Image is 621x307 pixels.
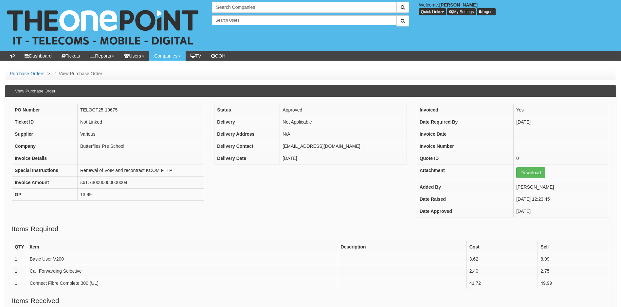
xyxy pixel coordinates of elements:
a: OOH [206,51,230,61]
b: [PERSON_NAME] [439,2,478,8]
input: Search Companies [212,2,396,13]
td: Call Forwarding Selective [27,265,338,277]
td: Renewal of VoIP and recontract KCOM FTTP [78,164,204,177]
td: Basic User V200 [27,253,338,265]
td: [DATE] [514,116,609,128]
th: Date Required By [417,116,513,128]
td: Butterflies Pre School [78,140,204,152]
td: [DATE] [514,205,609,217]
td: 49.99 [538,277,609,289]
td: 1 [12,253,27,265]
td: 8.99 [538,253,609,265]
td: 0 [514,152,609,164]
th: QTY [12,241,27,253]
h3: View Purchase Order [12,86,59,97]
th: Delivery Address [214,128,280,140]
div: Welcome, [414,2,621,15]
td: Approved [280,104,407,116]
th: Quote ID [417,152,513,164]
td: [EMAIL_ADDRESS][DOMAIN_NAME] [280,140,407,152]
th: Added By [417,181,513,193]
td: TELOCT25-19675 [78,104,204,116]
th: GP [12,189,78,201]
th: Invoice Date [417,128,513,140]
td: 2.75 [538,265,609,277]
td: [DATE] 12:23:45 [514,193,609,205]
th: Item [27,241,338,253]
td: £61.730000000000004 [78,177,204,189]
th: Description [338,241,466,253]
a: Users [119,51,149,61]
a: Tickets [57,51,85,61]
th: Supplier [12,128,78,140]
li: View Purchase Order [53,70,102,77]
th: Invoice Number [417,140,513,152]
a: Download [516,167,545,178]
td: Not Applicable [280,116,407,128]
td: Connect Fibre Complete 300 (UL) [27,277,338,289]
a: Companies [149,51,186,61]
th: Delivery Date [214,152,280,164]
th: Attachment [417,164,513,181]
td: N/A [280,128,407,140]
a: Reports [85,51,119,61]
legend: Items Received [12,296,59,306]
td: 1 [12,277,27,289]
a: TV [186,51,206,61]
td: 3.62 [466,253,538,265]
td: [DATE] [280,152,407,164]
th: Ticket ID [12,116,78,128]
a: Dashboard [20,51,57,61]
th: Invoice Details [12,152,78,164]
th: Special Instructions [12,164,78,177]
td: Yes [514,104,609,116]
th: Company [12,140,78,152]
td: 2.40 [466,265,538,277]
td: [PERSON_NAME] [514,181,609,193]
th: Invoice Amount [12,177,78,189]
a: My Settings [447,8,476,15]
th: Delivery Contact [214,140,280,152]
th: Delivery [214,116,280,128]
td: Various [78,128,204,140]
a: Purchase Orders [10,71,45,76]
th: Cost [466,241,538,253]
input: Search Users [212,15,396,25]
legend: Items Required [12,224,58,234]
td: 13.99 [78,189,204,201]
th: PO Number [12,104,78,116]
span: > [46,71,52,76]
th: Status [214,104,280,116]
button: Quick Links [419,8,446,15]
th: Invoiced [417,104,513,116]
td: Not Linked [78,116,204,128]
td: 1 [12,265,27,277]
th: Sell [538,241,609,253]
th: Date Raised [417,193,513,205]
a: Logout [477,8,496,15]
th: Date Approved [417,205,513,217]
td: 41.72 [466,277,538,289]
